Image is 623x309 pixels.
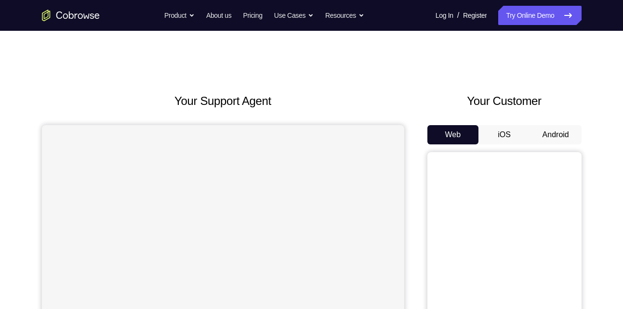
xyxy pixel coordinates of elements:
[498,6,581,25] a: Try Online Demo
[42,10,100,21] a: Go to the home page
[530,125,582,144] button: Android
[427,125,479,144] button: Web
[436,6,453,25] a: Log In
[206,6,231,25] a: About us
[457,10,459,21] span: /
[325,6,364,25] button: Resources
[427,92,582,110] h2: Your Customer
[164,6,195,25] button: Product
[463,6,487,25] a: Register
[42,92,404,110] h2: Your Support Agent
[274,6,314,25] button: Use Cases
[243,6,262,25] a: Pricing
[478,125,530,144] button: iOS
